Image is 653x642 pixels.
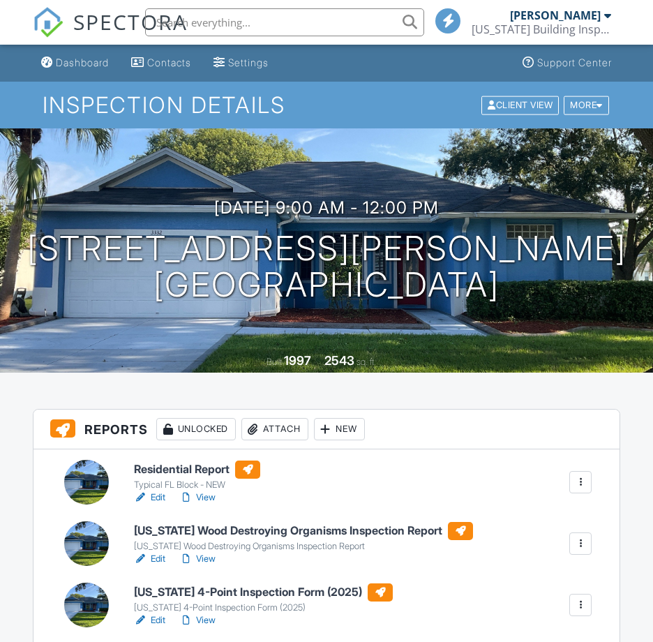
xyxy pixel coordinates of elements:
input: Search everything... [145,8,424,36]
h1: [STREET_ADDRESS][PERSON_NAME] [GEOGRAPHIC_DATA] [27,230,626,304]
div: Typical FL Block - NEW [134,479,260,491]
div: New [314,418,365,440]
div: More [564,96,609,114]
div: [US_STATE] 4-Point Inspection Form (2025) [134,602,393,613]
div: Florida Building Inspection Group [472,22,611,36]
div: Attach [241,418,308,440]
h6: [US_STATE] Wood Destroying Organisms Inspection Report [134,522,473,540]
div: Dashboard [56,57,109,68]
img: The Best Home Inspection Software - Spectora [33,7,63,38]
h6: [US_STATE] 4-Point Inspection Form (2025) [134,583,393,602]
a: SPECTORA [33,19,188,48]
div: Contacts [147,57,191,68]
a: Contacts [126,50,197,76]
span: SPECTORA [73,7,188,36]
div: 1997 [284,353,311,368]
div: Unlocked [156,418,236,440]
a: Dashboard [36,50,114,76]
a: Edit [134,613,165,627]
a: View [179,552,216,566]
a: Client View [480,99,562,110]
div: 2543 [324,353,354,368]
div: Client View [481,96,559,114]
a: Residential Report Typical FL Block - NEW [134,461,260,491]
div: Support Center [537,57,612,68]
h3: Reports [33,410,620,449]
h3: [DATE] 9:00 am - 12:00 pm [214,198,439,217]
a: View [179,613,216,627]
a: [US_STATE] 4-Point Inspection Form (2025) [US_STATE] 4-Point Inspection Form (2025) [134,583,393,614]
a: Edit [134,491,165,505]
div: [US_STATE] Wood Destroying Organisms Inspection Report [134,541,473,552]
div: Settings [228,57,269,68]
a: Support Center [517,50,617,76]
span: sq. ft. [356,357,376,367]
div: [PERSON_NAME] [510,8,601,22]
h1: Inspection Details [43,93,610,117]
a: Settings [208,50,274,76]
span: Built [267,357,282,367]
a: Edit [134,552,165,566]
h6: Residential Report [134,461,260,479]
a: View [179,491,216,505]
a: [US_STATE] Wood Destroying Organisms Inspection Report [US_STATE] Wood Destroying Organisms Inspe... [134,522,473,553]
